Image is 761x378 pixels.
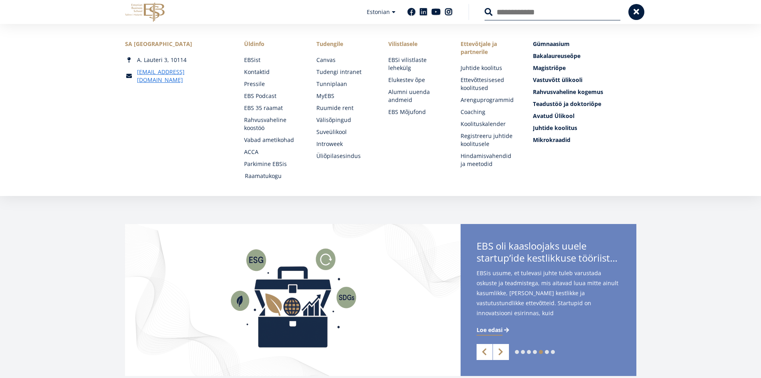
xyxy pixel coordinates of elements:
[316,128,373,136] a: Suveülikool
[533,136,636,144] a: Mikrokraadid
[551,350,555,354] a: 7
[533,40,636,48] a: Gümnaasium
[316,68,373,76] a: Tudengi intranet
[244,68,300,76] a: Kontaktid
[533,64,566,72] span: Magistriõpe
[461,76,517,92] a: Ettevõttesisesed koolitused
[533,52,636,60] a: Bakalaureuseõpe
[244,104,300,112] a: EBS 35 raamat
[493,344,509,360] a: Next
[533,100,636,108] a: Teadustöö ja doktoriõpe
[388,108,445,116] a: EBS Mõjufond
[533,88,603,96] span: Rahvusvaheline kogemus
[533,112,574,120] span: Avatud Ülikool
[431,8,441,16] a: Youtube
[533,112,636,120] a: Avatud Ülikool
[461,96,517,104] a: Arenguprogrammid
[477,326,503,334] span: Loe edasi
[388,76,445,84] a: Elukestev õpe
[316,56,373,64] a: Canvas
[245,172,301,180] a: Raamatukogu
[461,108,517,116] a: Coaching
[461,132,517,148] a: Registreeru juhtide koolitusele
[533,136,570,144] span: Mikrokraadid
[137,68,228,84] a: [EMAIL_ADDRESS][DOMAIN_NAME]
[244,92,300,100] a: EBS Podcast
[533,100,601,108] span: Teadustöö ja doktoriõpe
[533,124,577,132] span: Juhtide koolitus
[388,40,445,48] span: Vilistlasele
[545,350,549,354] a: 6
[316,40,373,48] a: Tudengile
[244,116,300,132] a: Rahvusvaheline koostöö
[533,350,537,354] a: 4
[477,268,620,331] span: EBSis usume, et tulevasi juhte tuleb varustada oskuste ja teadmistega, mis aitavad luua mitte ain...
[244,136,300,144] a: Vabad ametikohad
[244,80,300,88] a: Pressile
[244,148,300,156] a: ACCA
[125,224,461,376] img: Startup toolkit image
[533,40,570,48] span: Gümnaasium
[419,8,427,16] a: Linkedin
[533,76,636,84] a: Vastuvõtt ülikooli
[461,64,517,72] a: Juhtide koolitus
[316,92,373,100] a: MyEBS
[533,64,636,72] a: Magistriõpe
[477,326,511,334] a: Loe edasi
[445,8,453,16] a: Instagram
[244,40,300,48] span: Üldinfo
[244,56,300,64] a: EBSist
[244,160,300,168] a: Parkimine EBSis
[461,40,517,56] span: Ettevõtjale ja partnerile
[461,152,517,168] a: Hindamisvahendid ja meetodid
[316,140,373,148] a: Introweek
[515,350,519,354] a: 1
[388,88,445,104] a: Alumni uuenda andmeid
[527,350,531,354] a: 3
[533,52,580,60] span: Bakalaureuseõpe
[477,240,620,266] span: EBS oli kaasloojaks uuele
[521,350,525,354] a: 2
[316,80,373,88] a: Tunniplaan
[316,116,373,124] a: Välisõpingud
[125,56,228,64] div: A. Lauteri 3, 10114
[533,76,582,84] span: Vastuvõtt ülikooli
[477,252,620,264] span: startup’ide kestlikkuse tööriistakastile
[533,88,636,96] a: Rahvusvaheline kogemus
[407,8,415,16] a: Facebook
[539,350,543,354] a: 5
[125,40,228,48] div: SA [GEOGRAPHIC_DATA]
[388,56,445,72] a: EBSi vilistlaste lehekülg
[477,344,493,360] a: Previous
[533,124,636,132] a: Juhtide koolitus
[461,120,517,128] a: Koolituskalender
[316,104,373,112] a: Ruumide rent
[316,152,373,160] a: Üliõpilasesindus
